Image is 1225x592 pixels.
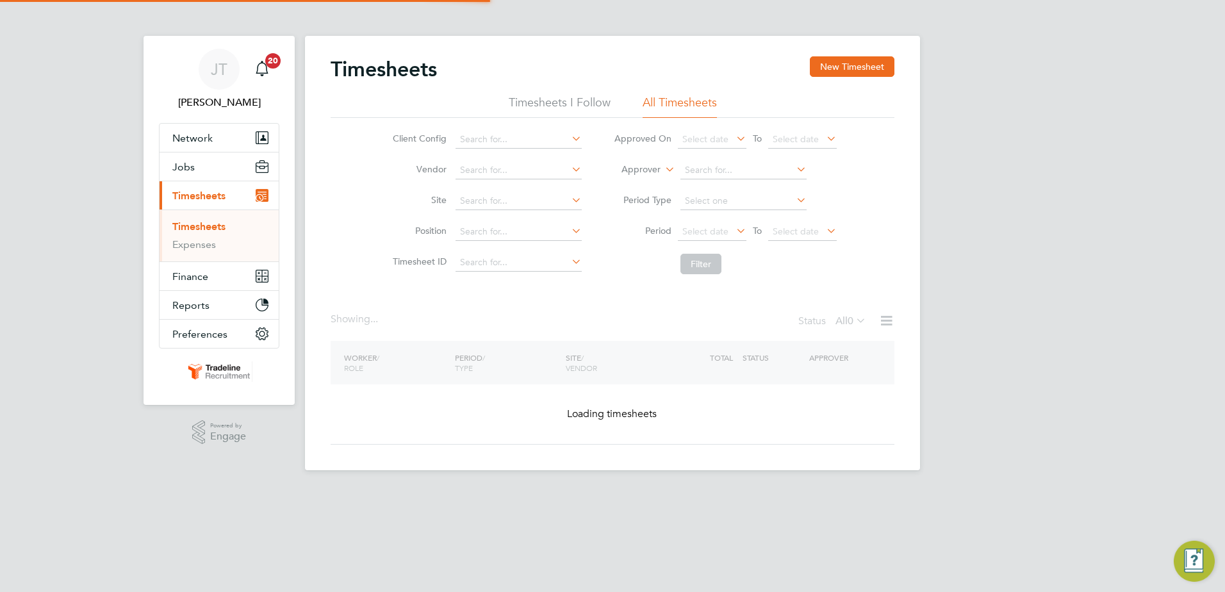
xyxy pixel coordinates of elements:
button: Engage Resource Center [1174,541,1215,582]
label: Timesheet ID [389,256,447,267]
nav: Main navigation [144,36,295,405]
span: 0 [848,315,853,327]
button: Preferences [160,320,279,348]
div: Timesheets [160,210,279,261]
label: Site [389,194,447,206]
input: Search for... [456,254,582,272]
span: Select date [682,226,728,237]
label: Approver [603,163,661,176]
span: Network [172,132,213,144]
span: To [749,222,766,239]
input: Search for... [456,192,582,210]
label: Period [614,225,671,236]
a: Go to home page [159,361,279,382]
span: Timesheets [172,190,226,202]
span: Jobs [172,161,195,173]
label: Approved On [614,133,671,144]
input: Search for... [680,161,807,179]
span: JT [211,61,227,78]
span: Finance [172,270,208,283]
input: Search for... [456,223,582,241]
span: Reports [172,299,210,311]
button: Timesheets [160,181,279,210]
label: Position [389,225,447,236]
span: Jemima Topping [159,95,279,110]
label: Period Type [614,194,671,206]
span: Select date [773,226,819,237]
a: Powered byEngage [192,420,247,445]
label: Vendor [389,163,447,175]
button: Reports [160,291,279,319]
div: Showing [331,313,381,326]
li: All Timesheets [643,95,717,118]
label: All [835,315,866,327]
span: To [749,130,766,147]
button: Network [160,124,279,152]
span: Engage [210,431,246,442]
a: Timesheets [172,220,226,233]
span: Select date [682,133,728,145]
img: tradelinerecruitment-logo-retina.png [186,361,252,382]
a: JT[PERSON_NAME] [159,49,279,110]
a: 20 [249,49,275,90]
span: 20 [265,53,281,69]
h2: Timesheets [331,56,437,82]
li: Timesheets I Follow [509,95,611,118]
button: Jobs [160,152,279,181]
input: Select one [680,192,807,210]
span: Select date [773,133,819,145]
label: Client Config [389,133,447,144]
span: ... [370,313,378,325]
button: Filter [680,254,721,274]
a: Expenses [172,238,216,251]
span: Preferences [172,328,227,340]
div: Status [798,313,869,331]
input: Search for... [456,161,582,179]
span: Powered by [210,420,246,431]
button: Finance [160,262,279,290]
button: New Timesheet [810,56,894,77]
input: Search for... [456,131,582,149]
